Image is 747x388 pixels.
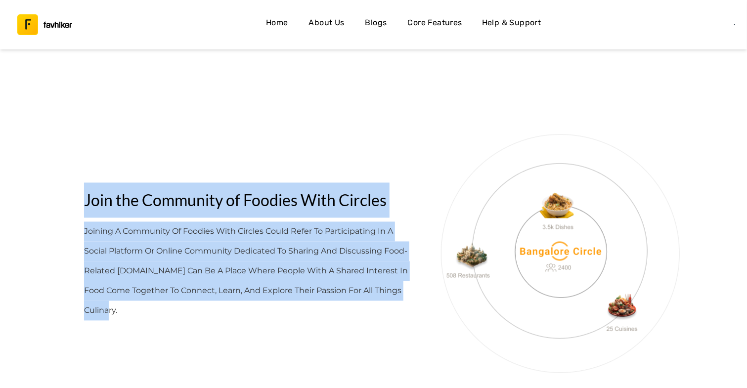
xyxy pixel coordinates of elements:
[482,16,541,29] h4: Help & Support
[261,13,293,36] a: Home
[478,13,545,36] button: Help & Support
[305,13,348,36] a: About Us
[365,16,387,29] h4: Blogs
[44,21,72,29] h3: favhiker
[408,16,462,29] h4: Core Features
[404,13,466,36] a: Core Features
[308,16,344,29] h4: About Us
[84,183,411,218] h1: Join the Community of Foodies With Circles
[360,13,392,36] a: Blogs
[266,16,288,29] h4: Home
[84,222,411,321] h3: Joining a community of foodies with Circles could refer to participating in a social platform or ...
